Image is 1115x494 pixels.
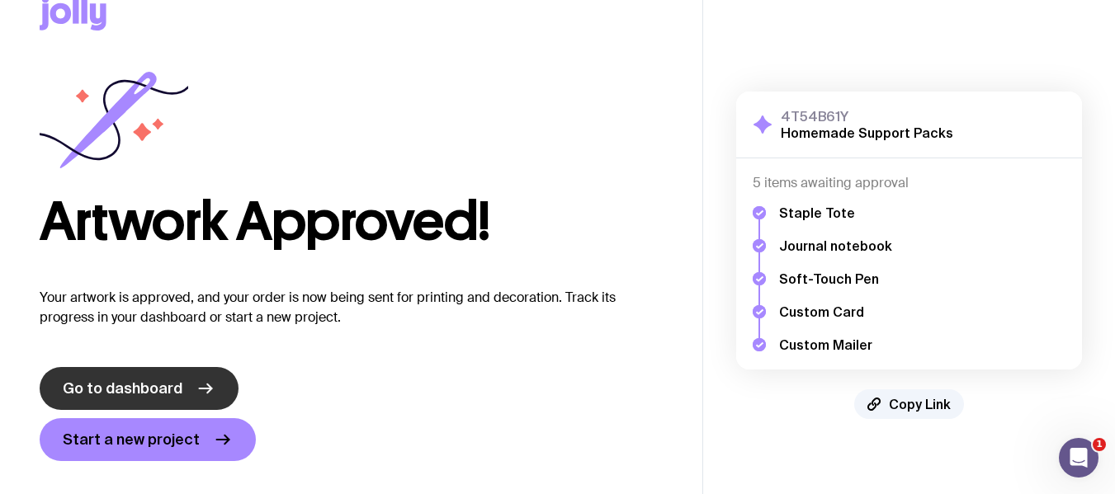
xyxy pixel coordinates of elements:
[40,195,663,248] h1: Artwork Approved!
[1093,438,1106,451] span: 1
[63,430,200,449] span: Start a new project
[40,288,663,327] p: Your artwork is approved, and your order is now being sent for printing and decoration. Track its...
[40,367,239,410] a: Go to dashboard
[779,303,892,320] h5: Custom Card
[63,379,182,398] span: Go to dashboard
[779,238,892,254] h5: Journal notebook
[779,205,892,221] h5: Staple Tote
[753,175,1065,191] h4: 5 items awaiting approval
[40,418,256,461] a: Start a new project
[1059,438,1098,478] iframe: Intercom live chat
[779,336,892,353] h5: Custom Mailer
[781,108,953,125] h3: 4T54B61Y
[781,125,953,141] h2: Homemade Support Packs
[889,396,951,412] span: Copy Link
[779,271,892,287] h5: Soft-Touch Pen
[854,389,964,419] button: Copy Link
